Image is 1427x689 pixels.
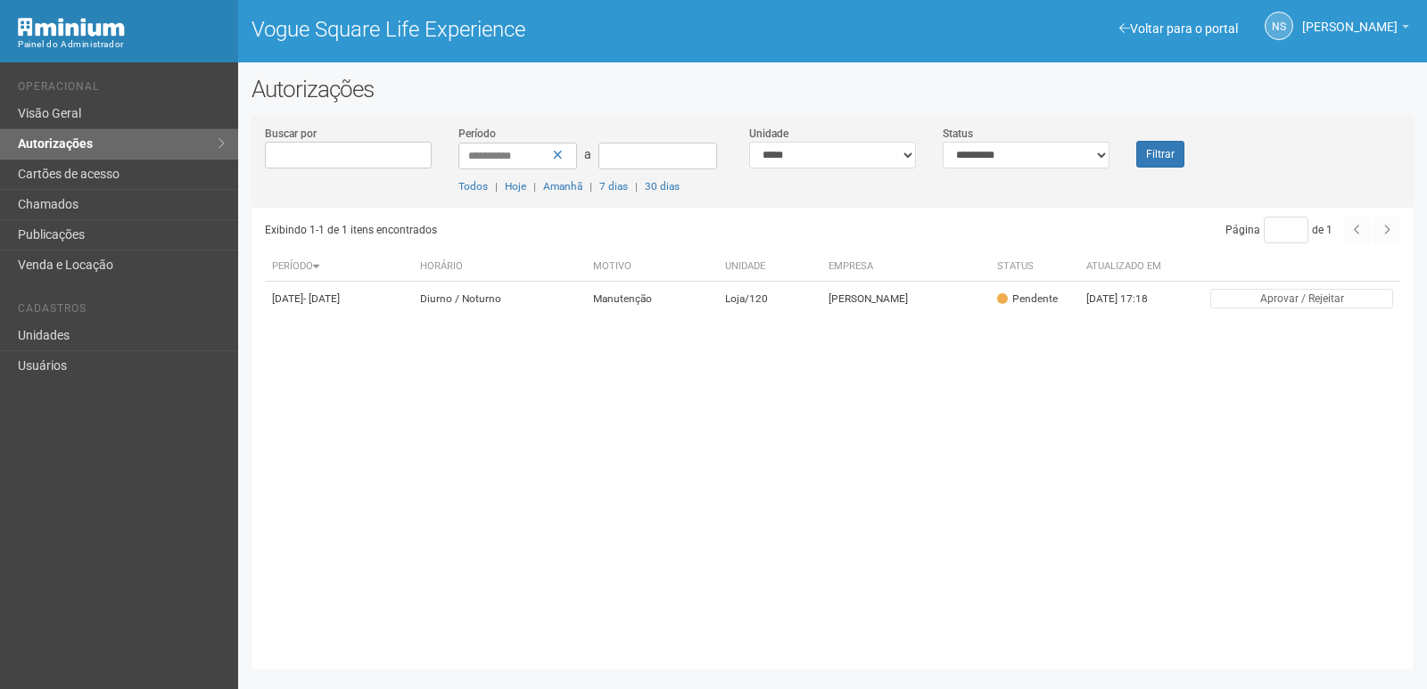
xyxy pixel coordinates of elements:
[635,180,638,193] span: |
[599,180,628,193] a: 7 dias
[18,37,225,53] div: Painel do Administrador
[584,147,591,161] span: a
[505,180,526,193] a: Hoje
[458,126,496,142] label: Período
[533,180,536,193] span: |
[252,76,1414,103] h2: Autorizações
[495,180,498,193] span: |
[718,282,821,316] td: Loja/120
[18,18,125,37] img: Minium
[586,282,718,316] td: Manutenção
[1119,21,1238,36] a: Voltar para o portal
[943,126,973,142] label: Status
[590,180,592,193] span: |
[645,180,680,193] a: 30 dias
[1265,12,1293,40] a: NS
[997,291,1058,307] div: Pendente
[586,252,718,282] th: Motivo
[265,282,413,316] td: [DATE]
[990,252,1079,282] th: Status
[413,282,585,316] td: Diurno / Noturno
[718,252,821,282] th: Unidade
[1079,252,1177,282] th: Atualizado em
[821,282,991,316] td: [PERSON_NAME]
[265,252,413,282] th: Período
[18,80,225,99] li: Operacional
[1225,224,1332,236] span: Página de 1
[821,252,991,282] th: Empresa
[413,252,585,282] th: Horário
[265,217,827,243] div: Exibindo 1-1 de 1 itens encontrados
[265,126,317,142] label: Buscar por
[303,292,340,305] span: - [DATE]
[252,18,820,41] h1: Vogue Square Life Experience
[18,302,225,321] li: Cadastros
[458,180,488,193] a: Todos
[543,180,582,193] a: Amanhã
[749,126,788,142] label: Unidade
[1302,3,1398,34] span: Nicolle Silva
[1079,282,1177,316] td: [DATE] 17:18
[1302,22,1409,37] a: [PERSON_NAME]
[1136,141,1184,168] button: Filtrar
[1210,289,1393,308] button: Aprovar / Rejeitar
